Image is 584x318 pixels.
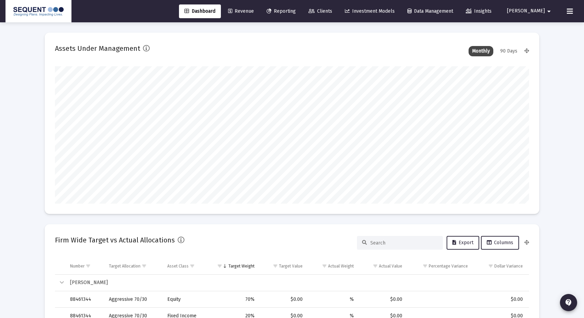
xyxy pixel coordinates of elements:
[104,258,162,274] td: Column Target Allocation
[303,4,338,18] a: Clients
[494,263,523,269] div: Dollar Variance
[497,46,521,56] div: 90 Days
[208,258,259,274] td: Column Target Weight
[473,258,529,274] td: Column Dollar Variance
[142,263,147,269] span: Show filter options for column 'Target Allocation'
[228,8,254,14] span: Revenue
[267,8,296,14] span: Reporting
[279,263,303,269] div: Target Value
[452,240,473,246] span: Export
[345,8,395,14] span: Investment Models
[55,235,175,246] h2: Firm Wide Target vs Actual Allocations
[259,258,307,274] td: Column Target Value
[429,263,468,269] div: Percentage Variance
[70,263,85,269] div: Number
[308,8,332,14] span: Clients
[373,263,378,269] span: Show filter options for column 'Actual Value'
[307,258,359,274] td: Column Actual Weight
[264,296,303,303] div: $0.00
[478,296,523,303] div: $0.00
[104,291,162,308] td: Aggressive 70/30
[379,263,402,269] div: Actual Value
[162,258,208,274] td: Column Asset Class
[70,279,523,286] div: [PERSON_NAME]
[488,263,493,269] span: Show filter options for column 'Dollar Variance'
[469,46,493,56] div: Monthly
[363,296,402,303] div: $0.00
[109,263,141,269] div: Target Allocation
[328,263,354,269] div: Actual Weight
[217,263,222,269] span: Show filter options for column 'Target Weight'
[65,258,104,274] td: Column Number
[190,263,195,269] span: Show filter options for column 'Asset Class'
[407,8,453,14] span: Data Management
[359,258,407,274] td: Column Actual Value
[322,263,327,269] span: Show filter options for column 'Actual Weight'
[55,43,140,54] h2: Assets Under Management
[402,4,459,18] a: Data Management
[499,4,561,18] button: [PERSON_NAME]
[339,4,400,18] a: Investment Models
[11,4,66,18] img: Dashboard
[184,8,215,14] span: Dashboard
[179,4,221,18] a: Dashboard
[86,263,91,269] span: Show filter options for column 'Number'
[273,263,278,269] span: Show filter options for column 'Target Value'
[460,4,497,18] a: Insights
[167,263,189,269] div: Asset Class
[545,4,553,18] mat-icon: arrow_drop_down
[507,8,545,14] span: [PERSON_NAME]
[564,298,573,307] mat-icon: contact_support
[407,258,473,274] td: Column Percentage Variance
[481,236,519,250] button: Columns
[228,263,255,269] div: Target Weight
[447,236,479,250] button: Export
[312,296,354,303] div: %
[487,240,513,246] span: Columns
[466,8,492,14] span: Insights
[261,4,301,18] a: Reporting
[370,240,438,246] input: Search
[55,275,65,291] td: Collapse
[223,4,259,18] a: Revenue
[423,263,428,269] span: Show filter options for column 'Percentage Variance'
[65,291,104,308] td: 88461344
[213,296,254,303] div: 70%
[162,291,208,308] td: Equity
